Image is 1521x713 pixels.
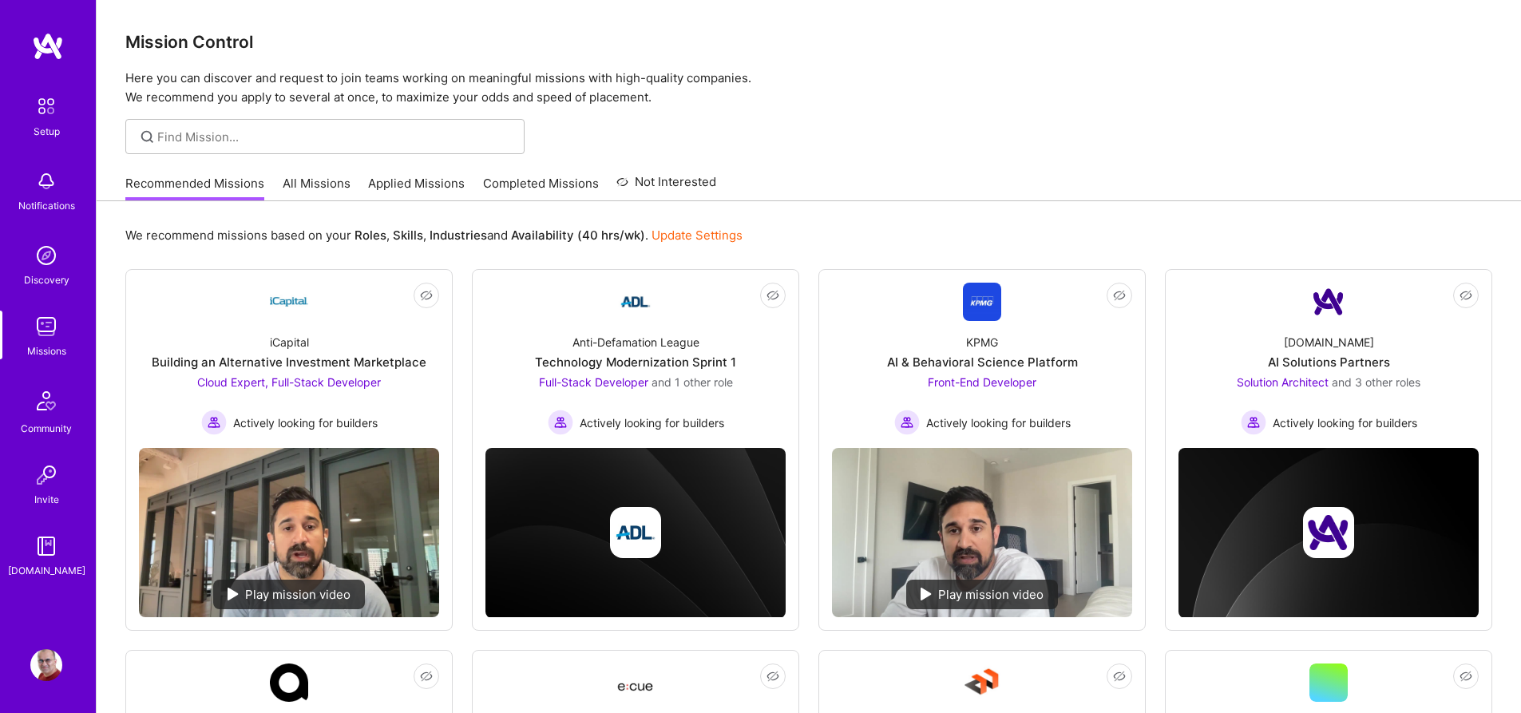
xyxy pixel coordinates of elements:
span: Full-Stack Developer [539,375,648,389]
div: Community [21,420,72,437]
span: Actively looking for builders [580,414,724,431]
i: icon EyeClosed [420,289,433,302]
img: Actively looking for builders [1241,410,1266,435]
img: No Mission [139,448,439,617]
span: and 3 other roles [1332,375,1420,389]
span: and 1 other role [652,375,733,389]
img: Company Logo [270,283,308,321]
b: Availability (40 hrs/wk) [511,228,645,243]
h3: Mission Control [125,32,1492,52]
p: We recommend missions based on your , , and . [125,227,743,244]
img: Company Logo [1309,283,1348,321]
img: Company Logo [270,663,308,702]
img: cover [1178,448,1479,618]
i: icon EyeClosed [420,670,433,683]
img: Company logo [1303,507,1354,558]
a: Recommended Missions [125,175,264,201]
span: Solution Architect [1237,375,1329,389]
img: Actively looking for builders [201,410,227,435]
img: Company Logo [616,668,655,697]
div: AI & Behavioral Science Platform [887,354,1078,370]
div: Anti-Defamation League [572,334,699,351]
img: setup [30,89,63,123]
i: icon EyeClosed [1113,289,1126,302]
i: icon EyeClosed [766,670,779,683]
a: Applied Missions [368,175,465,201]
span: Actively looking for builders [926,414,1071,431]
span: Cloud Expert, Full-Stack Developer [197,375,381,389]
div: Play mission video [906,580,1058,609]
b: Roles [355,228,386,243]
img: discovery [30,240,62,271]
a: Company LogoiCapitalBuilding an Alternative Investment MarketplaceCloud Expert, Full-Stack Develo... [139,283,439,435]
img: logo [32,32,64,61]
a: All Missions [283,175,351,201]
img: Company logo [610,507,661,558]
div: Building an Alternative Investment Marketplace [152,354,426,370]
a: Company LogoAnti-Defamation LeagueTechnology Modernization Sprint 1Full-Stack Developer and 1 oth... [485,283,786,435]
input: Find Mission... [157,129,513,145]
div: KPMG [966,334,998,351]
i: icon EyeClosed [1460,670,1472,683]
i: icon EyeClosed [766,289,779,302]
span: Front-End Developer [928,375,1036,389]
img: play [921,588,932,600]
img: Community [27,382,65,420]
b: Industries [430,228,487,243]
div: Technology Modernization Sprint 1 [535,354,736,370]
img: Company Logo [963,663,1001,702]
div: Missions [27,343,66,359]
img: Actively looking for builders [894,410,920,435]
div: Play mission video [213,580,365,609]
i: icon SearchGrey [138,128,156,146]
img: User Avatar [30,649,62,681]
img: Actively looking for builders [548,410,573,435]
div: [DOMAIN_NAME] [8,562,85,579]
a: User Avatar [26,649,66,681]
img: bell [30,165,62,197]
a: Not Interested [616,172,716,201]
img: guide book [30,530,62,562]
a: Company Logo[DOMAIN_NAME]AI Solutions PartnersSolution Architect and 3 other rolesActively lookin... [1178,283,1479,435]
span: Actively looking for builders [1273,414,1417,431]
img: Company Logo [616,283,655,321]
div: Discovery [24,271,69,288]
img: cover [485,448,786,618]
img: Company Logo [963,283,1001,321]
div: Setup [34,123,60,140]
div: iCapital [270,334,309,351]
div: Invite [34,491,59,508]
img: play [228,588,239,600]
a: Company LogoKPMGAI & Behavioral Science PlatformFront-End Developer Actively looking for builders... [832,283,1132,435]
span: Actively looking for builders [233,414,378,431]
img: No Mission [832,448,1132,617]
div: [DOMAIN_NAME] [1284,334,1374,351]
p: Here you can discover and request to join teams working on meaningful missions with high-quality ... [125,69,1492,107]
i: icon EyeClosed [1460,289,1472,302]
a: Completed Missions [483,175,599,201]
b: Skills [393,228,423,243]
i: icon EyeClosed [1113,670,1126,683]
div: AI Solutions Partners [1268,354,1390,370]
img: teamwork [30,311,62,343]
div: Notifications [18,197,75,214]
a: Update Settings [652,228,743,243]
img: Invite [30,459,62,491]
